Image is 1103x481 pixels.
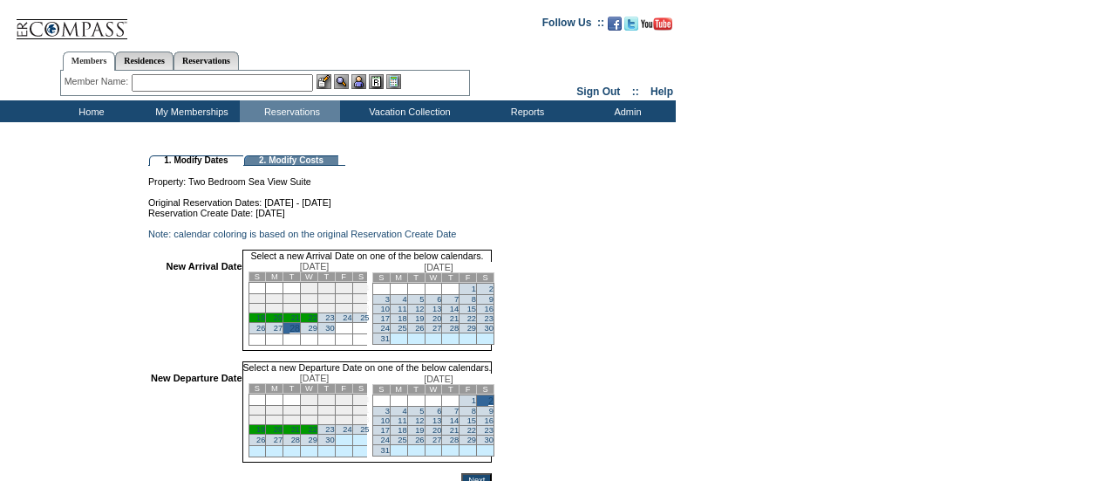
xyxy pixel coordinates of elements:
td: S [352,272,370,282]
td: 8 [301,406,318,416]
a: 9 [489,407,494,416]
a: 10 [380,305,389,313]
a: 26 [415,324,424,333]
td: 3 [335,395,352,406]
td: W [301,384,318,394]
td: W [425,273,442,283]
td: T [407,273,425,283]
a: 18 [398,426,406,435]
td: Reservations [240,100,340,122]
td: 11 [352,294,370,304]
td: 17 [335,304,352,313]
td: 2 [317,395,335,406]
a: 30 [325,324,334,333]
a: 28 [289,323,300,333]
a: 30 [485,436,494,444]
a: 23 [325,425,334,434]
img: b_calculator.gif [386,74,401,89]
a: Residences [115,52,174,70]
a: 21 [450,426,459,435]
span: [DATE] [424,374,453,384]
td: 2 [317,283,335,294]
a: 24 [343,313,351,322]
a: 2 [489,285,494,293]
a: 15 [467,305,476,313]
td: T [442,273,460,283]
a: 19 [415,426,424,435]
a: 17 [380,314,389,323]
a: 19 [415,314,424,323]
td: S [477,385,494,395]
a: 28 [450,324,459,333]
a: 2 [488,395,494,406]
a: 17 [380,426,389,435]
a: 7 [454,295,459,304]
img: Compass Home [15,4,128,40]
td: New Departure Date [151,373,242,463]
a: 14 [450,416,459,425]
td: S [372,385,390,395]
a: 24 [343,425,351,434]
td: Property: Two Bedroom Sea View Suite [148,166,492,187]
td: 14 [283,416,301,425]
div: Member Name: [65,74,132,89]
a: 27 [274,436,283,444]
td: Admin [575,100,676,122]
td: F [460,385,477,395]
a: Subscribe to our YouTube Channel [641,22,672,32]
img: Impersonate [351,74,366,89]
span: :: [632,86,639,98]
a: 19 [256,313,265,322]
img: Reservations [369,74,384,89]
a: 27 [432,324,441,333]
td: 1 [301,395,318,406]
td: Reports [475,100,575,122]
a: 23 [325,313,334,322]
td: 7 [283,294,301,304]
td: T [317,384,335,394]
td: 15 [301,416,318,425]
img: Subscribe to our YouTube Channel [641,17,672,31]
a: 8 [472,407,476,416]
a: Help [650,86,673,98]
td: T [407,385,425,395]
a: 5 [419,407,424,416]
a: 25 [360,425,369,434]
a: Follow us on Twitter [624,22,638,32]
td: W [425,385,442,395]
a: 25 [360,313,369,322]
td: 17 [335,416,352,425]
td: 12 [249,416,266,425]
a: Become our fan on Facebook [608,22,622,32]
img: b_edit.gif [317,74,331,89]
a: 26 [256,436,265,444]
td: F [460,273,477,283]
a: Reservations [174,52,239,70]
a: 22 [467,314,476,323]
td: S [249,272,266,282]
img: Follow us on Twitter [624,17,638,31]
a: 22 [309,313,317,322]
td: 6 [266,406,283,416]
a: 4 [402,295,406,304]
a: 3 [385,295,390,304]
a: 20 [274,425,283,434]
td: 13 [266,304,283,313]
a: 12 [415,416,424,425]
a: 24 [380,436,389,444]
a: 21 [291,425,300,434]
a: Members [63,52,116,71]
span: [DATE] [424,262,453,272]
a: 20 [274,313,283,322]
td: 14 [283,304,301,313]
td: 5 [249,406,266,416]
td: 15 [301,304,318,313]
a: 8 [472,295,476,304]
a: 21 [291,313,300,322]
a: 27 [274,324,283,333]
a: 15 [467,416,476,425]
a: 7 [454,407,459,416]
a: 13 [432,305,441,313]
a: 21 [450,314,459,323]
a: 10 [380,416,389,425]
